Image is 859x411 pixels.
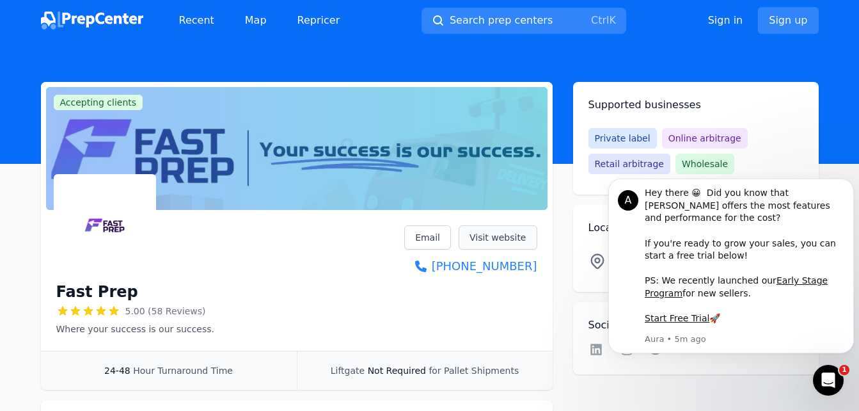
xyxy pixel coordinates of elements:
iframe: Intercom notifications message [603,172,859,376]
button: Search prep centersCtrlK [422,8,626,34]
a: Visit website [459,225,537,250]
a: Email [404,225,451,250]
span: Liftgate [331,366,365,376]
a: Repricer [287,8,351,33]
kbd: K [609,14,616,26]
span: Wholesale [675,154,734,174]
p: Where your success is our success. [56,323,214,335]
img: Fast Prep [56,177,154,274]
a: Recent [169,8,225,33]
h1: Fast Prep [56,282,138,302]
a: Sign up [758,7,818,34]
kbd: Ctrl [591,14,609,26]
span: Private label [588,128,657,149]
h2: Supported businesses [588,97,803,113]
a: Map [235,8,277,33]
span: 5.00 (58 Reviews) [125,305,206,318]
span: Accepting clients [54,95,143,110]
span: 24-48 [104,366,130,376]
h2: Social profiles [588,318,803,333]
span: Not Required [368,366,426,376]
span: Retail arbitrage [588,154,670,174]
span: Hour Turnaround Time [133,366,233,376]
span: Online arbitrage [662,128,748,149]
span: 1 [839,365,849,375]
h2: Locations [588,220,803,236]
a: Sign in [708,13,743,28]
img: PrepCenter [41,12,143,29]
span: for Pallet Shipments [429,366,519,376]
span: Search prep centers [450,13,553,28]
a: [PHONE_NUMBER] [404,257,537,275]
iframe: Intercom live chat [813,365,844,396]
